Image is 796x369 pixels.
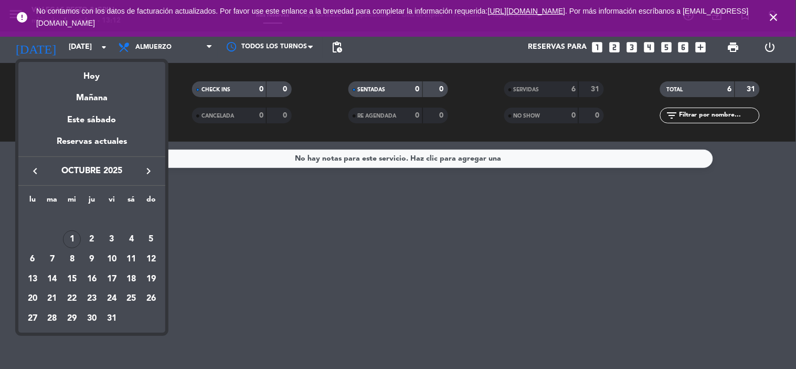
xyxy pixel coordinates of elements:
td: 7 de octubre de 2025 [43,249,62,269]
th: miércoles [62,194,82,210]
div: 9 [83,250,101,268]
div: 23 [83,290,101,308]
td: 8 de octubre de 2025 [62,249,82,269]
td: 23 de octubre de 2025 [82,289,102,309]
div: 4 [122,230,140,248]
div: 11 [122,250,140,268]
td: 17 de octubre de 2025 [102,269,122,289]
div: 5 [142,230,160,248]
div: 24 [103,290,121,308]
div: 14 [44,270,61,288]
th: domingo [141,194,161,210]
td: 9 de octubre de 2025 [82,249,102,269]
div: 3 [103,230,121,248]
td: 25 de octubre de 2025 [122,289,142,309]
td: 29 de octubre de 2025 [62,309,82,329]
i: keyboard_arrow_right [142,165,155,177]
div: 6 [24,250,41,268]
td: 6 de octubre de 2025 [23,249,43,269]
div: 31 [103,310,121,328]
td: 1 de octubre de 2025 [62,229,82,249]
td: 19 de octubre de 2025 [141,269,161,289]
div: 13 [24,270,41,288]
div: 22 [63,290,81,308]
span: octubre 2025 [45,164,139,178]
div: 21 [44,290,61,308]
div: Este sábado [18,106,165,135]
div: 18 [122,270,140,288]
div: 26 [142,290,160,308]
td: 14 de octubre de 2025 [43,269,62,289]
div: 19 [142,270,160,288]
td: 28 de octubre de 2025 [43,309,62,329]
div: 7 [44,250,61,268]
td: 16 de octubre de 2025 [82,269,102,289]
td: OCT. [23,210,161,230]
div: 17 [103,270,121,288]
div: Hoy [18,62,165,83]
td: 15 de octubre de 2025 [62,269,82,289]
td: 27 de octubre de 2025 [23,309,43,329]
td: 4 de octubre de 2025 [122,229,142,249]
th: sábado [122,194,142,210]
div: 12 [142,250,160,268]
td: 5 de octubre de 2025 [141,229,161,249]
div: 10 [103,250,121,268]
td: 30 de octubre de 2025 [82,309,102,329]
td: 3 de octubre de 2025 [102,229,122,249]
div: 15 [63,270,81,288]
td: 11 de octubre de 2025 [122,249,142,269]
div: 20 [24,290,41,308]
td: 26 de octubre de 2025 [141,289,161,309]
td: 20 de octubre de 2025 [23,289,43,309]
td: 21 de octubre de 2025 [43,289,62,309]
div: 29 [63,310,81,328]
div: 27 [24,310,41,328]
div: 25 [122,290,140,308]
i: keyboard_arrow_left [29,165,41,177]
div: Reservas actuales [18,135,165,156]
th: jueves [82,194,102,210]
td: 12 de octubre de 2025 [141,249,161,269]
td: 13 de octubre de 2025 [23,269,43,289]
td: 2 de octubre de 2025 [82,229,102,249]
div: 1 [63,230,81,248]
td: 31 de octubre de 2025 [102,309,122,329]
th: lunes [23,194,43,210]
div: 2 [83,230,101,248]
th: martes [43,194,62,210]
button: keyboard_arrow_left [26,164,45,178]
div: 8 [63,250,81,268]
div: 16 [83,270,101,288]
button: keyboard_arrow_right [139,164,158,178]
div: 30 [83,310,101,328]
th: viernes [102,194,122,210]
td: 22 de octubre de 2025 [62,289,82,309]
div: 28 [44,310,61,328]
td: 18 de octubre de 2025 [122,269,142,289]
td: 10 de octubre de 2025 [102,249,122,269]
div: Mañana [18,83,165,105]
td: 24 de octubre de 2025 [102,289,122,309]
